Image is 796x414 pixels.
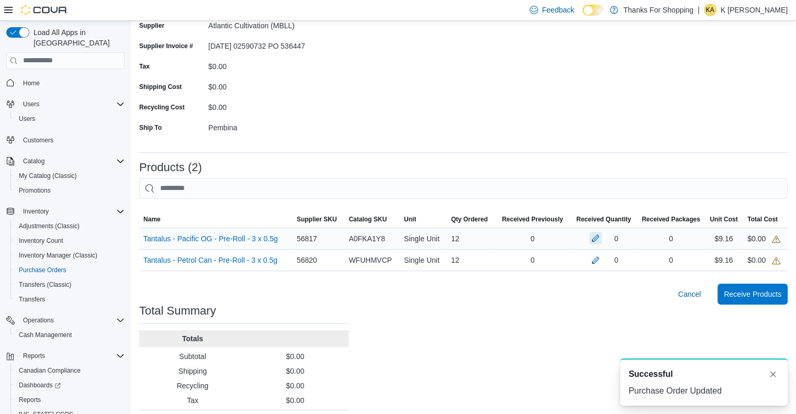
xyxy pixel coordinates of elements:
[19,396,41,404] span: Reports
[542,5,574,15] span: Feedback
[19,366,81,375] span: Canadian Compliance
[2,154,129,169] button: Catalog
[2,349,129,363] button: Reports
[15,184,125,197] span: Promotions
[706,4,714,16] span: KA
[293,211,345,228] button: Supplier SKU
[15,220,84,232] a: Adjustments (Classic)
[139,161,202,174] h3: Products (2)
[704,4,716,16] div: K Atlee-Raymond
[724,289,781,299] span: Receive Products
[576,215,631,223] span: Received Quantity
[139,211,293,228] button: Name
[139,42,193,50] label: Supplier Invoice #
[349,254,391,266] span: WFUHMVCP
[139,83,182,91] label: Shipping Cost
[297,254,317,266] span: 56820
[10,233,129,248] button: Inventory Count
[15,170,81,182] a: My Catalog (Classic)
[721,4,788,16] p: K [PERSON_NAME]
[10,263,129,277] button: Purchase Orders
[139,124,162,132] label: Ship To
[15,293,125,306] span: Transfers
[208,119,349,132] div: Pembina
[710,215,737,223] span: Unit Cost
[10,328,129,342] button: Cash Management
[19,314,125,327] span: Operations
[15,184,55,197] a: Promotions
[637,228,704,249] div: 0
[19,281,71,289] span: Transfers (Classic)
[21,5,68,15] img: Cova
[19,155,125,167] span: Catalog
[19,251,97,260] span: Inventory Manager (Classic)
[15,234,125,247] span: Inventory Count
[400,250,447,271] div: Single Unit
[19,350,49,362] button: Reports
[139,305,216,317] h3: Total Summary
[208,79,349,91] div: $0.00
[502,215,563,223] span: Received Previously
[10,378,129,393] a: Dashboards
[19,133,125,147] span: Customers
[19,76,125,89] span: Home
[297,232,317,245] span: 56817
[629,385,779,397] div: Purchase Order Updated
[15,264,71,276] a: Purchase Orders
[400,228,447,249] div: Single Unit
[582,5,604,16] input: Dark Mode
[143,366,242,376] p: Shipping
[10,393,129,407] button: Reports
[767,368,779,381] button: Dismiss toast
[614,232,619,245] div: 0
[246,351,344,362] p: $0.00
[143,254,277,266] a: Tantalus - Petrol Can - Pre-Roll - 3 x 0.5g
[19,222,80,230] span: Adjustments (Classic)
[704,228,743,249] div: $9.16
[246,366,344,376] p: $0.00
[23,316,54,325] span: Operations
[19,237,63,245] span: Inventory Count
[15,394,45,406] a: Reports
[344,211,400,228] button: Catalog SKU
[10,183,129,198] button: Promotions
[15,379,125,391] span: Dashboards
[15,113,39,125] a: Users
[10,111,129,126] button: Users
[447,228,495,249] div: 12
[10,248,129,263] button: Inventory Manager (Classic)
[208,99,349,111] div: $0.00
[19,115,35,123] span: Users
[19,98,125,110] span: Users
[15,293,49,306] a: Transfers
[143,232,278,245] a: Tantalus - Pacific OG - Pre-Roll - 3 x 0.5g
[19,350,125,362] span: Reports
[704,250,743,271] div: $9.16
[10,292,129,307] button: Transfers
[15,364,85,377] a: Canadian Compliance
[19,266,66,274] span: Purchase Orders
[15,234,68,247] a: Inventory Count
[19,381,61,389] span: Dashboards
[2,97,129,111] button: Users
[678,289,701,299] span: Cancel
[208,58,349,71] div: $0.00
[623,4,693,16] p: Thanks For Shopping
[15,170,125,182] span: My Catalog (Classic)
[143,395,242,406] p: Tax
[15,379,65,391] a: Dashboards
[629,368,672,381] span: Successful
[2,75,129,91] button: Home
[495,250,569,271] div: 0
[349,232,385,245] span: A0FKA1Y8
[143,215,161,223] span: Name
[139,103,185,111] label: Recycling Cost
[19,331,72,339] span: Cash Management
[19,205,125,218] span: Inventory
[297,215,337,223] span: Supplier SKU
[404,215,416,223] span: Unit
[747,232,780,245] div: $0.00
[674,284,705,305] button: Cancel
[139,62,150,71] label: Tax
